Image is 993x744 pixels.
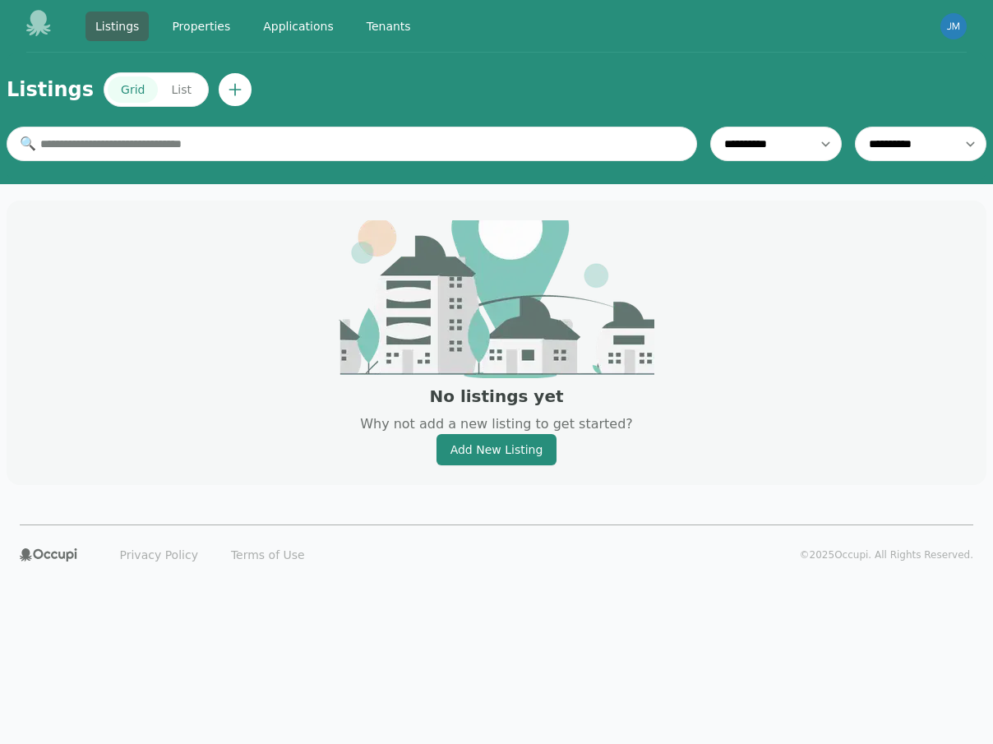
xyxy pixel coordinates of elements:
[253,12,344,41] a: Applications
[429,385,563,408] h3: No listings yet
[7,76,94,103] h1: Listings
[219,73,252,106] button: Create new listing
[339,220,654,378] img: empty_state_image
[800,548,973,561] p: © 2025 Occupi. All Rights Reserved.
[85,12,149,41] a: Listings
[158,76,204,103] button: List
[360,414,633,434] p: Why not add a new listing to get started?
[357,12,421,41] a: Tenants
[436,434,557,465] a: Add New Listing
[108,76,158,103] button: Grid
[162,12,240,41] a: Properties
[110,542,208,568] a: Privacy Policy
[221,542,315,568] a: Terms of Use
